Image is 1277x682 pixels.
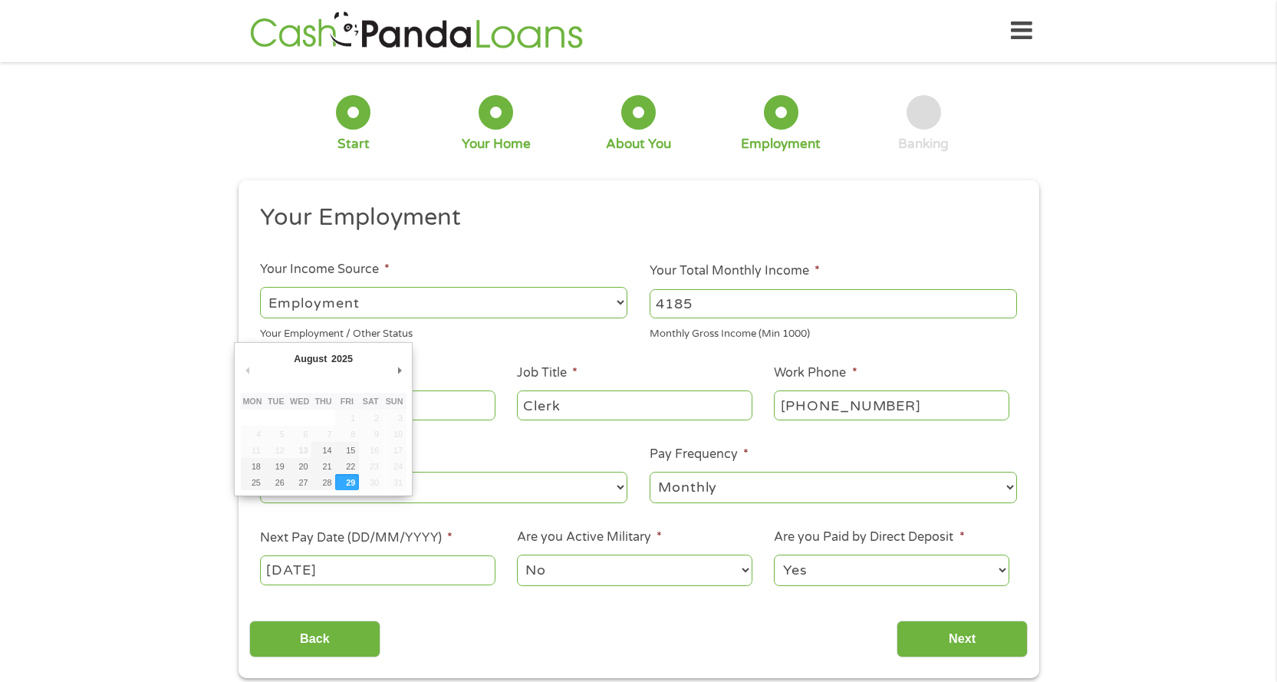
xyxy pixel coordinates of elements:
[311,442,335,458] button: 14
[606,136,671,153] div: About You
[650,263,820,279] label: Your Total Monthly Income
[329,348,354,369] div: 2025
[898,136,949,153] div: Banking
[774,390,1009,420] input: (231) 754-4010
[774,365,857,381] label: Work Phone
[264,474,288,490] button: 26
[290,397,309,406] abbr: Wednesday
[291,348,329,369] div: August
[245,9,587,53] img: GetLoanNow Logo
[650,446,749,463] label: Pay Frequency
[314,397,331,406] abbr: Thursday
[335,442,359,458] button: 15
[386,397,403,406] abbr: Sunday
[650,321,1017,342] div: Monthly Gross Income (Min 1000)
[311,458,335,474] button: 21
[241,474,265,490] button: 25
[650,289,1017,318] input: 1800
[393,360,406,381] button: Next Month
[311,474,335,490] button: 28
[260,262,390,278] label: Your Income Source
[341,397,354,406] abbr: Friday
[335,458,359,474] button: 22
[268,397,285,406] abbr: Tuesday
[741,136,821,153] div: Employment
[897,621,1028,658] input: Next
[363,397,379,406] abbr: Saturday
[249,621,380,658] input: Back
[774,529,964,545] label: Are you Paid by Direct Deposit
[241,458,265,474] button: 18
[288,458,311,474] button: 20
[242,397,262,406] abbr: Monday
[517,365,578,381] label: Job Title
[517,390,752,420] input: Cashier
[264,458,288,474] button: 19
[337,136,370,153] div: Start
[260,555,495,585] input: Use the arrow keys to pick a date
[260,321,627,342] div: Your Employment / Other Status
[260,203,1005,233] h2: Your Employment
[288,474,311,490] button: 27
[517,529,662,545] label: Are you Active Military
[335,474,359,490] button: 29
[260,530,453,546] label: Next Pay Date (DD/MM/YYYY)
[241,360,255,381] button: Previous Month
[462,136,531,153] div: Your Home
